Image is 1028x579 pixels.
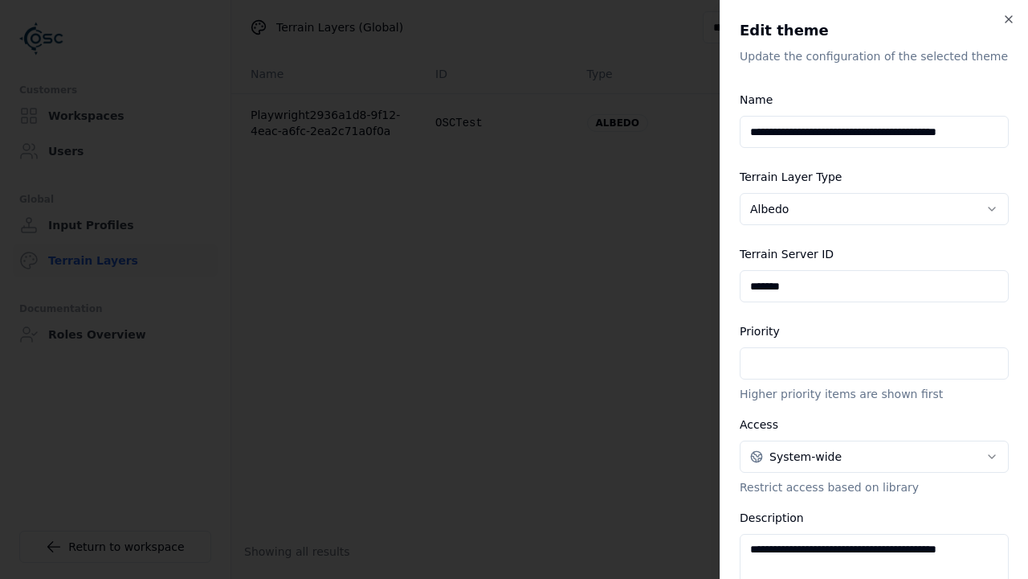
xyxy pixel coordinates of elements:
[740,248,834,261] label: Terrain Server ID
[740,93,773,106] label: Name
[740,479,1009,495] p: Restrict access based on library
[740,19,1009,42] h2: Edit theme
[740,386,1009,402] p: Higher priority items are shown first
[740,325,780,338] label: Priority
[740,511,804,524] label: Description
[740,418,778,431] label: Access
[740,170,842,183] label: Terrain Layer Type
[740,48,1009,64] p: Update the configuration of the selected theme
